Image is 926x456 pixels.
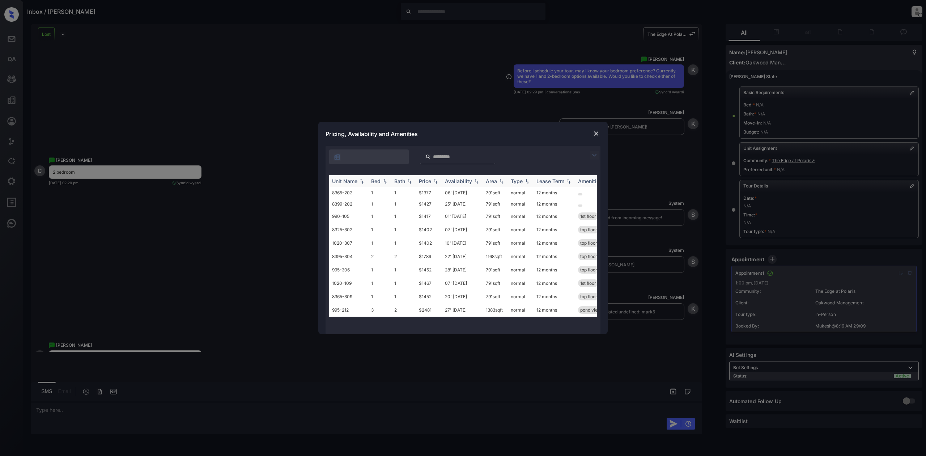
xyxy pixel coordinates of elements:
[329,303,368,317] td: 995-212
[419,178,431,184] div: Price
[406,179,413,184] img: sorting
[416,263,442,276] td: $1452
[511,178,523,184] div: Type
[442,187,483,198] td: 06' [DATE]
[416,303,442,317] td: $2481
[508,210,534,223] td: normal
[498,179,505,184] img: sorting
[486,178,497,184] div: Area
[334,153,341,161] img: icon-zuma
[483,263,508,276] td: 791 sqft
[536,178,564,184] div: Lease Term
[442,263,483,276] td: 28' [DATE]
[580,267,597,273] span: top floor
[368,276,391,290] td: 1
[483,250,508,263] td: 1168 sqft
[445,178,472,184] div: Availability
[483,187,508,198] td: 791 sqft
[534,198,575,210] td: 12 months
[416,290,442,303] td: $1452
[391,250,416,263] td: 2
[329,263,368,276] td: 995-306
[580,214,596,219] span: 1st floor
[391,187,416,198] td: 1
[416,198,442,210] td: $1427
[329,290,368,303] td: 8365-309
[368,198,391,210] td: 1
[473,179,480,184] img: sorting
[381,179,388,184] img: sorting
[391,210,416,223] td: 1
[508,263,534,276] td: normal
[368,263,391,276] td: 1
[416,223,442,236] td: $1402
[592,130,600,137] img: close
[368,210,391,223] td: 1
[329,223,368,236] td: 8325-302
[580,240,597,246] span: top floor
[391,263,416,276] td: 1
[483,276,508,290] td: 791 sqft
[368,187,391,198] td: 1
[508,276,534,290] td: normal
[391,236,416,250] td: 1
[318,122,608,146] div: Pricing, Availability and Amenities
[368,303,391,317] td: 3
[368,236,391,250] td: 1
[483,223,508,236] td: 791 sqft
[368,223,391,236] td: 1
[483,198,508,210] td: 791 sqft
[358,179,365,184] img: sorting
[391,198,416,210] td: 1
[442,303,483,317] td: 27' [DATE]
[391,223,416,236] td: 1
[329,250,368,263] td: 8395-304
[534,276,575,290] td: 12 months
[580,294,597,299] span: top floor
[534,210,575,223] td: 12 months
[578,178,602,184] div: Amenities
[425,153,431,160] img: icon-zuma
[534,223,575,236] td: 12 months
[534,263,575,276] td: 12 months
[416,276,442,290] td: $1467
[332,178,357,184] div: Unit Name
[416,187,442,198] td: $1377
[565,179,572,184] img: sorting
[416,210,442,223] td: $1417
[483,290,508,303] td: 791 sqft
[508,303,534,317] td: normal
[329,236,368,250] td: 1020-307
[442,210,483,223] td: 01' [DATE]
[394,178,405,184] div: Bath
[534,303,575,317] td: 12 months
[534,250,575,263] td: 12 months
[329,210,368,223] td: 990-105
[508,223,534,236] td: normal
[580,280,596,286] span: 1st floor
[442,290,483,303] td: 20' [DATE]
[329,276,368,290] td: 1020-109
[416,236,442,250] td: $1402
[368,250,391,263] td: 2
[483,210,508,223] td: 791 sqft
[534,187,575,198] td: 12 months
[442,276,483,290] td: 07' [DATE]
[391,303,416,317] td: 2
[371,178,381,184] div: Bed
[442,236,483,250] td: 10' [DATE]
[508,187,534,198] td: normal
[534,236,575,250] td: 12 months
[534,290,575,303] td: 12 months
[432,179,439,184] img: sorting
[508,198,534,210] td: normal
[329,198,368,210] td: 8399-202
[483,236,508,250] td: 791 sqft
[416,250,442,263] td: $1789
[442,250,483,263] td: 22' [DATE]
[580,254,597,259] span: top floor
[483,303,508,317] td: 1383 sqft
[329,187,368,198] td: 8365-202
[508,250,534,263] td: normal
[523,179,531,184] img: sorting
